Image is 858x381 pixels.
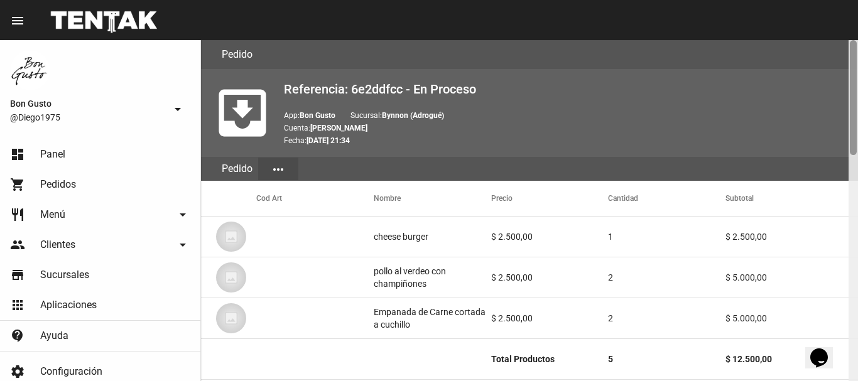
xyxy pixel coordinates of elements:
b: [DATE] 21:34 [307,136,350,145]
mat-header-cell: Cantidad [608,181,725,216]
p: App: Sucursal: [284,109,848,122]
mat-cell: $ 2.500,00 [491,257,609,298]
div: Empanada de Carne cortada a cuchillo [374,306,491,331]
mat-header-cell: Nombre [374,181,491,216]
img: 07c47add-75b0-4ce5-9aba-194f44787723.jpg [216,262,246,292]
mat-icon: store [10,267,25,282]
mat-icon: move_to_inbox [211,82,274,144]
button: Elegir sección [258,158,298,180]
span: Aplicaciones [40,299,97,311]
div: pollo al verdeo con champiñones [374,265,491,290]
span: Panel [40,148,65,161]
mat-icon: more_horiz [271,162,286,177]
mat-icon: arrow_drop_down [170,102,185,117]
div: Pedido [216,157,258,181]
mat-header-cell: Subtotal [725,181,858,216]
mat-cell: 1 [608,217,725,257]
span: @Diego1975 [10,111,165,124]
p: Fecha: [284,134,848,147]
h2: Referencia: 6e2ddfcc - En Proceso [284,79,848,99]
mat-icon: settings [10,364,25,379]
img: 07c47add-75b0-4ce5-9aba-194f44787723.jpg [216,303,246,333]
mat-header-cell: Cod Art [256,181,374,216]
mat-cell: 2 [608,257,725,298]
mat-cell: 5 [608,339,725,379]
span: Configuración [40,365,102,378]
b: Bynnon (Adrogué) [382,111,444,120]
mat-icon: arrow_drop_down [175,207,190,222]
mat-icon: dashboard [10,147,25,162]
mat-icon: shopping_cart [10,177,25,192]
img: 8570adf9-ca52-4367-b116-ae09c64cf26e.jpg [10,50,50,90]
h3: Pedido [222,46,253,63]
mat-icon: arrow_drop_down [175,237,190,252]
span: Pedidos [40,178,76,191]
span: Bon Gusto [10,96,165,111]
mat-cell: $ 2.500,00 [491,298,609,338]
span: Clientes [40,239,75,251]
mat-icon: menu [10,13,25,28]
img: 07c47add-75b0-4ce5-9aba-194f44787723.jpg [216,222,246,252]
mat-icon: contact_support [10,328,25,343]
mat-icon: restaurant [10,207,25,222]
span: Sucursales [40,269,89,281]
mat-cell: Total Productos [491,339,609,379]
span: Menú [40,208,65,221]
b: Bon Gusto [300,111,335,120]
mat-icon: people [10,237,25,252]
mat-cell: $ 5.000,00 [725,257,858,298]
iframe: chat widget [805,331,845,368]
mat-icon: apps [10,298,25,313]
mat-cell: $ 12.500,00 [725,339,858,379]
span: Ayuda [40,330,68,342]
mat-header-cell: Precio [491,181,609,216]
mat-cell: $ 5.000,00 [725,298,858,338]
mat-cell: $ 2.500,00 [491,217,609,257]
div: cheese burger [374,230,428,243]
b: [PERSON_NAME] [310,124,367,132]
mat-cell: $ 2.500,00 [725,217,858,257]
mat-cell: 2 [608,298,725,338]
p: Cuenta: [284,122,848,134]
